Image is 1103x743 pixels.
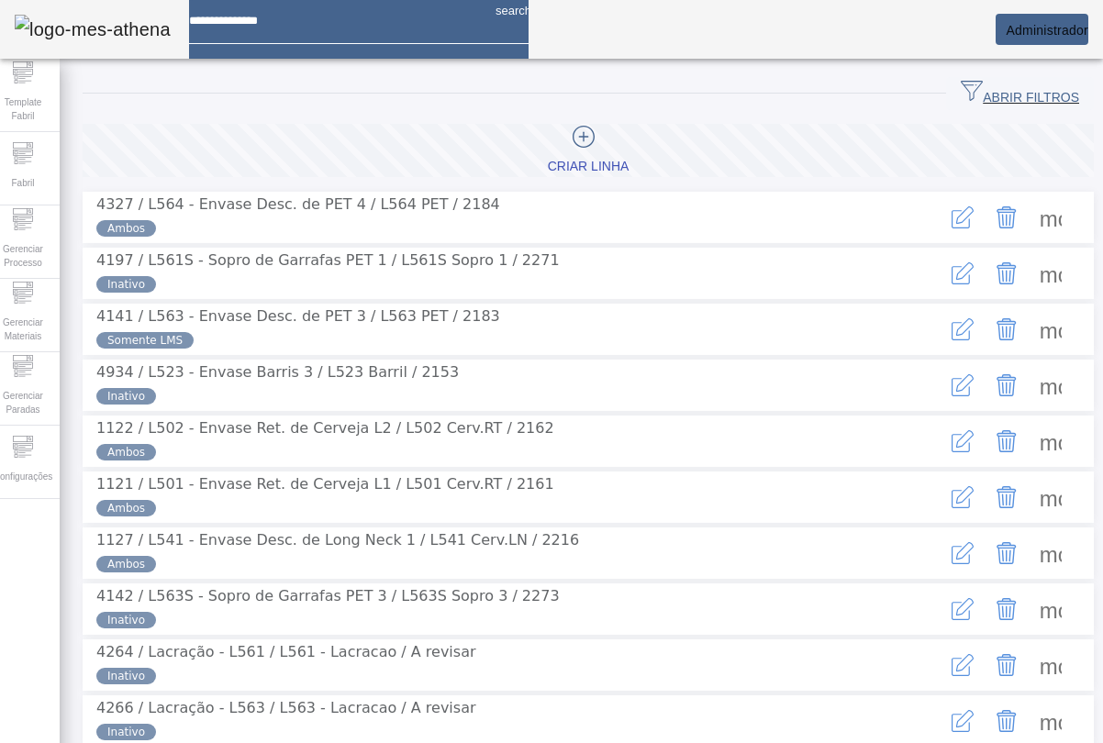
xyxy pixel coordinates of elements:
button: Mais [1029,475,1073,519]
span: Ambos [107,556,145,572]
span: Somente LMS [107,332,183,349]
span: Ambos [107,500,145,516]
span: 4264 / Lacração - L561 / L561 - Lacracao / A revisar [96,643,476,660]
button: Delete [985,419,1029,463]
span: Administrador [1006,23,1088,38]
button: ABRIR FILTROS [946,77,1094,110]
span: 4266 / Lacração - L563 / L563 - Lacracao / A revisar [96,699,476,716]
button: Mais [1029,531,1073,575]
span: 4197 / L561S - Sopro de Garrafas PET 1 / L561S Sopro 1 / 2271 [96,251,560,269]
span: 4934 / L523 - Envase Barris 3 / L523 Barril / 2153 [96,363,459,381]
button: Delete [985,475,1029,519]
span: Inativo [107,612,145,628]
button: Delete [985,587,1029,631]
button: Delete [985,699,1029,743]
button: Mais [1029,251,1073,295]
span: Inativo [107,388,145,405]
button: Mais [1029,363,1073,407]
span: 1122 / L502 - Envase Ret. de Cerveja L2 / L502 Cerv.RT / 2162 [96,419,554,437]
span: Ambos [107,220,145,237]
img: logo-mes-athena [15,15,171,44]
span: 1121 / L501 - Envase Ret. de Cerveja L1 / L501 Cerv.RT / 2161 [96,475,554,493]
button: Delete [985,643,1029,687]
span: 1127 / L541 - Envase Desc. de Long Neck 1 / L541 Cerv.LN / 2216 [96,531,579,549]
span: Inativo [107,276,145,293]
button: Mais [1029,587,1073,631]
span: Inativo [107,724,145,740]
button: Criar linha [83,124,1094,177]
button: Delete [985,195,1029,239]
span: Ambos [107,444,145,460]
button: Delete [985,363,1029,407]
div: Criar linha [548,158,629,176]
button: Mais [1029,195,1073,239]
span: Fabril [6,171,39,195]
span: 4327 / L564 - Envase Desc. de PET 4 / L564 PET / 2184 [96,195,500,213]
span: 4142 / L563S - Sopro de Garrafas PET 3 / L563S Sopro 3 / 2273 [96,587,560,604]
button: Delete [985,251,1029,295]
button: Mais [1029,643,1073,687]
button: Mais [1029,307,1073,351]
button: Delete [985,531,1029,575]
span: Inativo [107,668,145,684]
button: Delete [985,307,1029,351]
span: 4141 / L563 - Envase Desc. de PET 3 / L563 PET / 2183 [96,307,500,325]
button: Mais [1029,419,1073,463]
span: ABRIR FILTROS [961,80,1079,107]
button: Mais [1029,699,1073,743]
